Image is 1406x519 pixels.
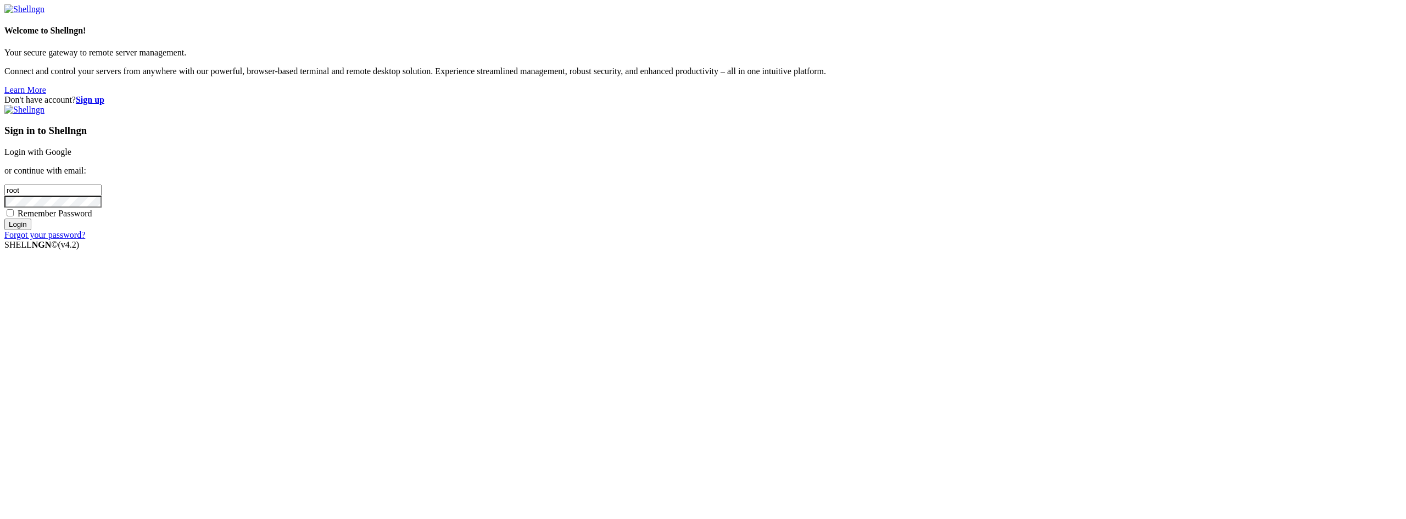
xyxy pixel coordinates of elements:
p: Your secure gateway to remote server management. [4,48,1402,58]
input: Email address [4,185,102,196]
span: SHELL © [4,240,79,249]
a: Login with Google [4,147,71,157]
input: Remember Password [7,209,14,216]
h3: Sign in to Shellngn [4,125,1402,137]
a: Forgot your password? [4,230,85,239]
b: NGN [32,240,52,249]
h4: Welcome to Shellngn! [4,26,1402,36]
span: 4.2.0 [58,240,80,249]
img: Shellngn [4,105,44,115]
p: Connect and control your servers from anywhere with our powerful, browser-based terminal and remo... [4,66,1402,76]
a: Sign up [76,95,104,104]
div: Don't have account? [4,95,1402,105]
a: Learn More [4,85,46,94]
img: Shellngn [4,4,44,14]
p: or continue with email: [4,166,1402,176]
span: Remember Password [18,209,92,218]
input: Login [4,219,31,230]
